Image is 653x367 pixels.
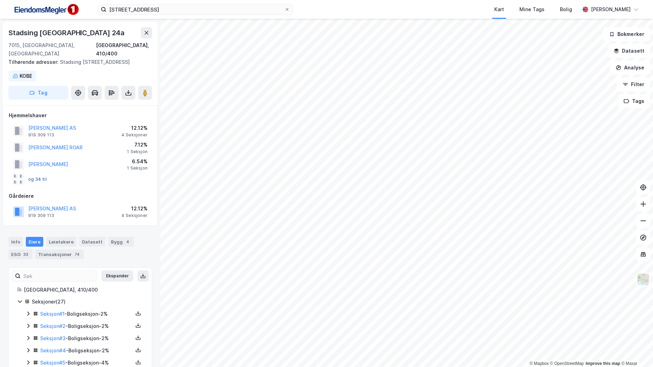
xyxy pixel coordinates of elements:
[35,249,84,259] div: Transaksjoner
[610,61,650,75] button: Analyse
[24,286,143,294] div: [GEOGRAPHIC_DATA], 410/400
[586,361,620,366] a: Improve this map
[40,335,66,341] a: Seksjon#3
[591,5,631,14] div: [PERSON_NAME]
[20,72,32,80] div: KOBE
[46,237,76,247] div: Leietakere
[40,346,133,355] div: - Boligseksjon - 2%
[121,213,148,218] div: 4 Seksjoner
[121,124,148,132] div: 12.12%
[127,141,148,149] div: 7.12%
[617,77,650,91] button: Filter
[32,298,143,306] div: Seksjoner ( 27 )
[40,360,65,366] a: Seksjon#5
[40,323,66,329] a: Seksjon#2
[28,132,54,138] div: 919 309 113
[73,251,81,258] div: 74
[9,111,152,120] div: Hjemmelshaver
[79,237,105,247] div: Datasett
[11,2,81,17] img: F4PB6Px+NJ5v8B7XTbfpPpyloAAAAASUVORK5CYII=
[121,204,148,213] div: 12.12%
[108,237,134,247] div: Bygg
[40,310,133,318] div: - Boligseksjon - 2%
[28,213,54,218] div: 919 309 113
[40,322,133,330] div: - Boligseksjon - 2%
[121,132,148,138] div: 4 Seksjoner
[618,334,653,367] div: Kontrollprogram for chat
[106,4,284,15] input: Søk på adresse, matrikkel, gårdeiere, leietakere eller personer
[550,361,584,366] a: OpenStreetMap
[530,361,549,366] a: Mapbox
[127,149,148,155] div: 1 Seksjon
[8,41,96,58] div: 7015, [GEOGRAPHIC_DATA], [GEOGRAPHIC_DATA]
[40,347,66,353] a: Seksjon#4
[8,249,32,259] div: ESG
[519,5,545,14] div: Mine Tags
[127,165,148,171] div: 1 Seksjon
[608,44,650,58] button: Datasett
[8,237,23,247] div: Info
[22,251,30,258] div: 33
[8,58,147,66] div: Stadsing [STREET_ADDRESS]
[8,59,60,65] span: Tilhørende adresser:
[494,5,504,14] div: Kart
[618,334,653,367] iframe: Chat Widget
[26,237,43,247] div: Eiere
[40,334,133,343] div: - Boligseksjon - 2%
[637,273,650,286] img: Z
[40,311,65,317] a: Seksjon#1
[21,271,97,281] input: Søk
[9,192,152,200] div: Gårdeiere
[560,5,572,14] div: Bolig
[40,359,133,367] div: - Boligseksjon - 4%
[102,270,133,282] button: Ekspander
[127,157,148,166] div: 6.54%
[618,94,650,108] button: Tags
[124,238,131,245] div: 4
[8,27,126,38] div: Stadsing [GEOGRAPHIC_DATA] 24a
[8,86,68,100] button: Tag
[96,41,152,58] div: [GEOGRAPHIC_DATA], 410/400
[603,27,650,41] button: Bokmerker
